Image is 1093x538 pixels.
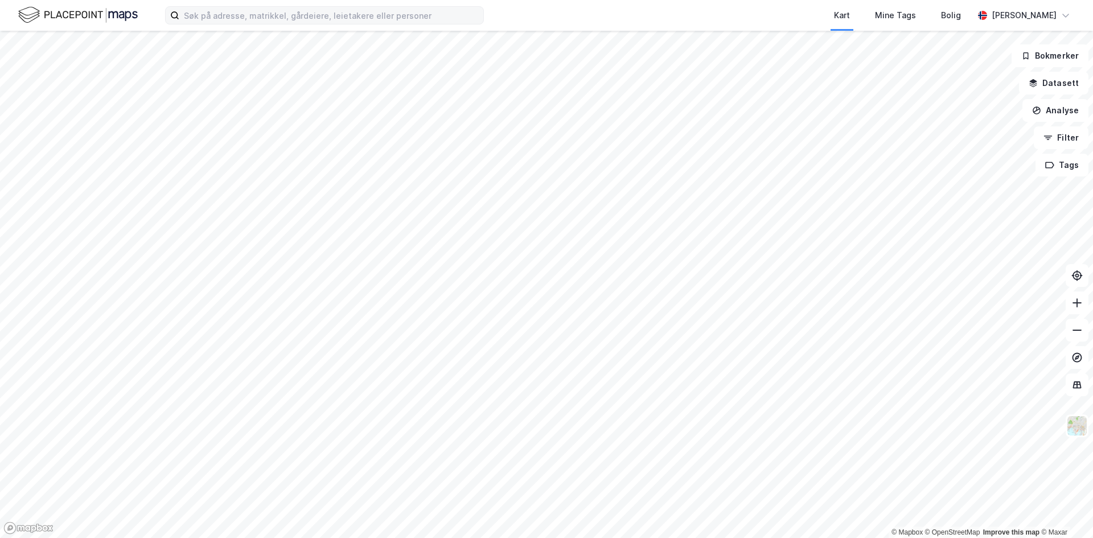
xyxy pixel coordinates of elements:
div: Bolig [941,9,961,22]
input: Søk på adresse, matrikkel, gårdeiere, leietakere eller personer [179,7,483,24]
div: Kart [834,9,850,22]
div: [PERSON_NAME] [992,9,1057,22]
img: logo.f888ab2527a4732fd821a326f86c7f29.svg [18,5,138,25]
div: Mine Tags [875,9,916,22]
iframe: Chat Widget [1036,483,1093,538]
